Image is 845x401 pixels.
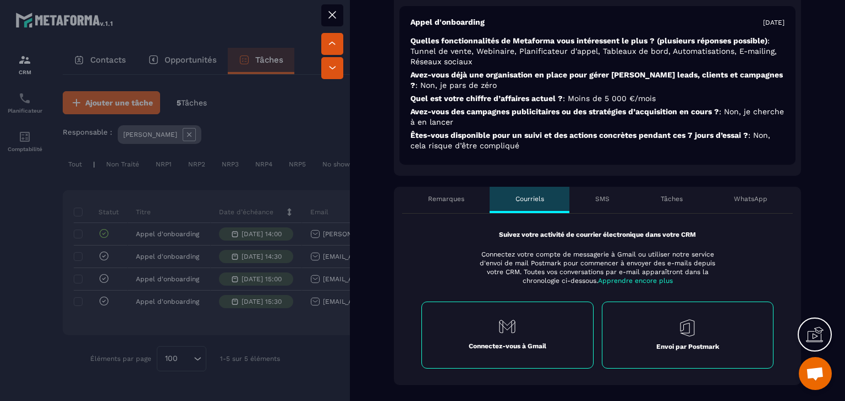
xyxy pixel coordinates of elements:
[410,130,784,151] p: Êtes-vous disponible pour un suivi et des actions concrètes pendant ces 7 jours d’essai ?
[410,36,784,67] p: Quelles fonctionnalités de Metaforma vous intéressent le plus ? (plusieurs réponses possible)
[410,107,784,127] p: Avez-vous des campagnes publicitaires ou des stratégies d’acquisition en cours ?
[661,194,683,203] p: Tâches
[656,342,719,351] p: Envoi par Postmark
[410,36,777,66] span: : Tunnel de vente, Webinaire, Planificateur d'appel, Tableaux de bord, Automatisations, E-mailing...
[515,194,544,203] p: Courriels
[415,81,497,90] span: : Non, je pars de zéro
[734,194,767,203] p: WhatsApp
[428,194,464,203] p: Remarques
[563,94,656,103] span: : Moins de 5 000 €/mois
[421,230,773,239] p: Suivez votre activité de courrier électronique dans votre CRM
[799,357,832,390] div: Ouvrir le chat
[598,277,673,285] span: Apprendre encore plus
[410,93,784,104] p: Quel est votre chiffre d’affaires actuel ?
[595,194,610,203] p: SMS
[410,70,784,91] p: Avez-vous déjà une organisation en place pour gérer [PERSON_NAME] leads, clients et campagnes ?
[473,250,722,285] p: Connectez votre compte de messagerie à Gmail ou utiliser notre service d'envoi de mail Postmark p...
[763,18,784,27] p: [DATE]
[410,17,485,27] p: Appel d'onboarding
[469,342,546,350] p: Connectez-vous à Gmail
